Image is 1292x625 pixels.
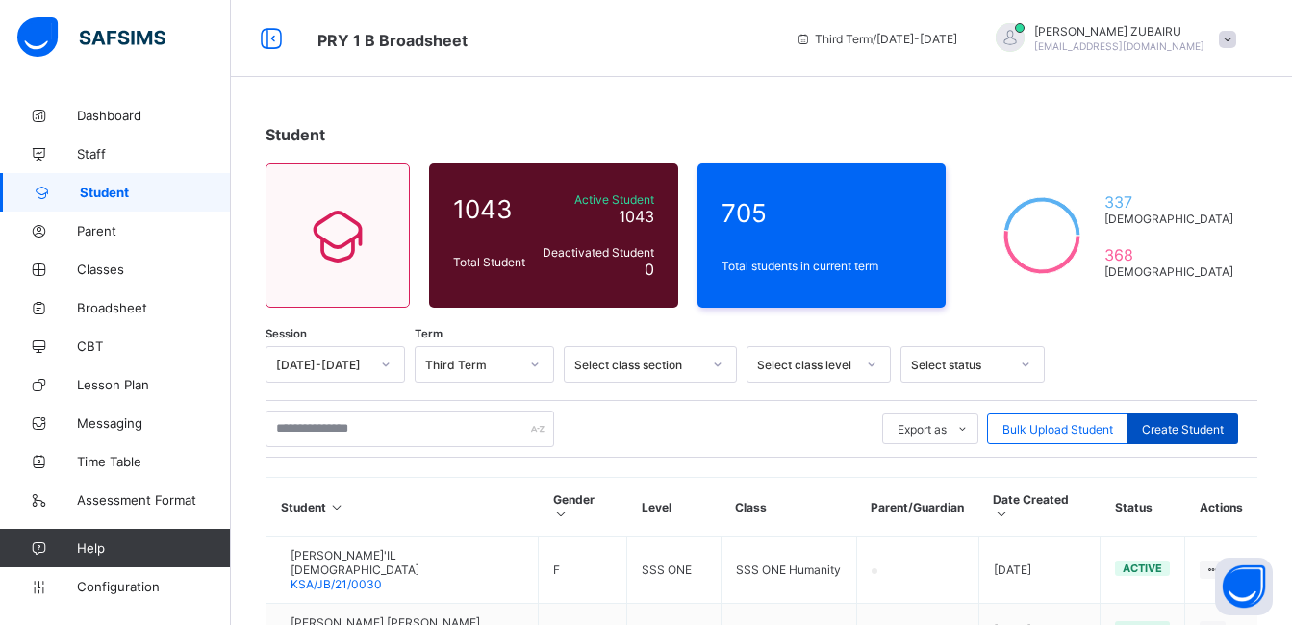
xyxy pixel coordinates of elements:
[77,415,231,431] span: Messaging
[540,245,654,260] span: Deactivated Student
[796,32,957,46] span: session/term information
[898,422,947,437] span: Export as
[77,146,231,162] span: Staff
[722,198,923,228] span: 705
[77,262,231,277] span: Classes
[80,185,231,200] span: Student
[574,358,701,372] div: Select class section
[976,23,1246,55] div: SAGEERZUBAIRU
[1123,562,1162,575] span: active
[1104,264,1233,279] span: [DEMOGRAPHIC_DATA]
[978,537,1101,604] td: [DATE]
[453,194,530,224] span: 1043
[266,327,307,340] span: Session
[553,507,570,521] i: Sort in Ascending Order
[1215,558,1273,615] button: Open asap
[627,478,722,537] th: Level
[77,223,231,238] span: Parent
[415,327,443,340] span: Term
[721,478,856,537] th: Class
[539,478,627,537] th: Gender
[448,250,535,274] div: Total Student
[1101,478,1185,537] th: Status
[721,537,856,604] td: SSS ONE Humanity
[757,358,855,372] div: Select class level
[77,454,231,469] span: Time Table
[539,537,627,604] td: F
[77,338,231,354] span: CBT
[77,492,231,508] span: Assessment Format
[627,537,722,604] td: SSS ONE
[1142,422,1224,437] span: Create Student
[1104,245,1233,264] span: 368
[1104,212,1233,226] span: [DEMOGRAPHIC_DATA]
[77,108,231,123] span: Dashboard
[540,192,654,207] span: Active Student
[1034,40,1204,52] span: [EMAIL_ADDRESS][DOMAIN_NAME]
[1185,478,1257,537] th: Actions
[77,579,230,594] span: Configuration
[17,17,165,58] img: safsims
[993,507,1009,521] i: Sort in Ascending Order
[77,540,230,556] span: Help
[276,358,369,372] div: [DATE]-[DATE]
[77,300,231,315] span: Broadsheet
[722,259,923,273] span: Total students in current term
[645,260,654,279] span: 0
[329,500,345,514] i: Sort in Ascending Order
[291,548,523,577] span: [PERSON_NAME]'IL [DEMOGRAPHIC_DATA]
[978,478,1101,537] th: Date Created
[1034,24,1204,38] span: [PERSON_NAME] ZUBAIRU
[291,577,382,591] span: KSA/JB/21/0030
[266,125,325,144] span: Student
[77,377,231,392] span: Lesson Plan
[1002,422,1113,437] span: Bulk Upload Student
[425,358,519,372] div: Third Term
[619,207,654,226] span: 1043
[856,478,978,537] th: Parent/Guardian
[266,478,539,537] th: Student
[1104,192,1233,212] span: 337
[317,31,468,50] span: Class Arm Broadsheet
[911,358,1009,372] div: Select status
